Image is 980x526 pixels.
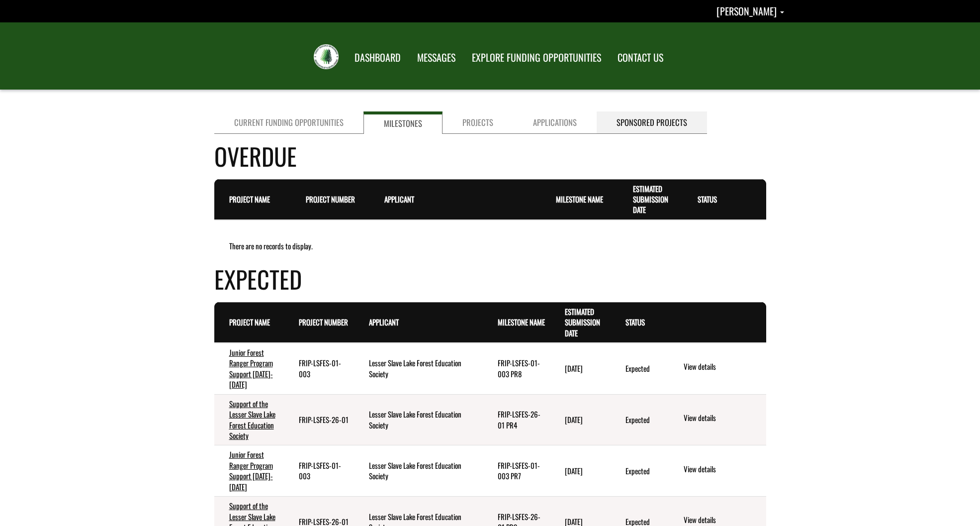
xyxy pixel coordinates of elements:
time: [DATE] [565,414,583,425]
a: Applicant [369,316,399,327]
a: Applicant [384,194,414,205]
a: View details [684,413,762,424]
td: FRIP-LSFES-01-003 PR7 [483,445,550,497]
td: Support of the Lesser Slave Lake Forest Education Society [214,394,284,445]
td: 9/15/2027 [550,445,611,497]
td: Expected [611,343,667,394]
td: FRIP-LSFES-26-01 [284,394,354,445]
td: Expected [611,445,667,497]
td: action menu [667,445,766,497]
td: 7/15/2028 [550,394,611,445]
a: Status [625,316,645,327]
a: View details [684,361,762,373]
td: Junior Forest Ranger Program Support 2024-2029 [214,343,284,394]
td: action menu [667,394,766,445]
th: Actions [667,302,766,343]
a: Cori Klassen [716,3,784,18]
td: FRIP-LSFES-01-003 PR8 [483,343,550,394]
a: Project Name [229,316,270,327]
h4: Expected [214,261,766,297]
time: [DATE] [565,465,583,476]
td: FRIP-LSFES-01-003 [284,445,354,497]
td: Lesser Slave Lake Forest Education Society [354,394,483,445]
nav: Main Navigation [346,42,671,70]
time: [DATE] [565,363,583,374]
span: [PERSON_NAME] [716,3,777,18]
td: action menu [667,343,766,394]
a: Estimated Submission Date [565,306,600,338]
a: Milestone Name [498,316,545,327]
td: Junior Forest Ranger Program Support 2024-2029 [214,445,284,497]
td: Lesser Slave Lake Forest Education Society [354,445,483,497]
a: Junior Forest Ranger Program Support [DATE]-[DATE] [229,347,273,390]
td: 7/31/2028 [550,343,611,394]
td: FRIP-LSFES-26-01 PR4 [483,394,550,445]
a: Project Number [306,194,355,205]
h4: Overdue [214,138,766,174]
td: Expected [611,394,667,445]
a: Status [698,194,717,205]
a: Junior Forest Ranger Program Support [DATE]-[DATE] [229,449,273,492]
a: Project Number [299,316,348,327]
a: Current Funding Opportunities [214,111,363,134]
a: Milestone Name [556,194,603,205]
a: Sponsored Projects [597,111,707,134]
td: Lesser Slave Lake Forest Education Society [354,343,483,394]
div: There are no records to display. [214,241,766,251]
a: EXPLORE FUNDING OPPORTUNITIES [464,45,609,70]
a: Applications [513,111,597,134]
a: Project Name [229,194,270,205]
a: Support of the Lesser Slave Lake Forest Education Society [229,398,275,441]
a: Projects [443,111,513,134]
a: Estimated Submission Date [633,183,668,215]
a: Milestones [363,111,443,134]
a: View details [684,464,762,476]
td: FRIP-LSFES-01-003 [284,343,354,394]
a: CONTACT US [610,45,671,70]
a: MESSAGES [410,45,463,70]
th: Actions [747,179,766,220]
a: DASHBOARD [347,45,408,70]
img: FRIAA Submissions Portal [314,44,339,69]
